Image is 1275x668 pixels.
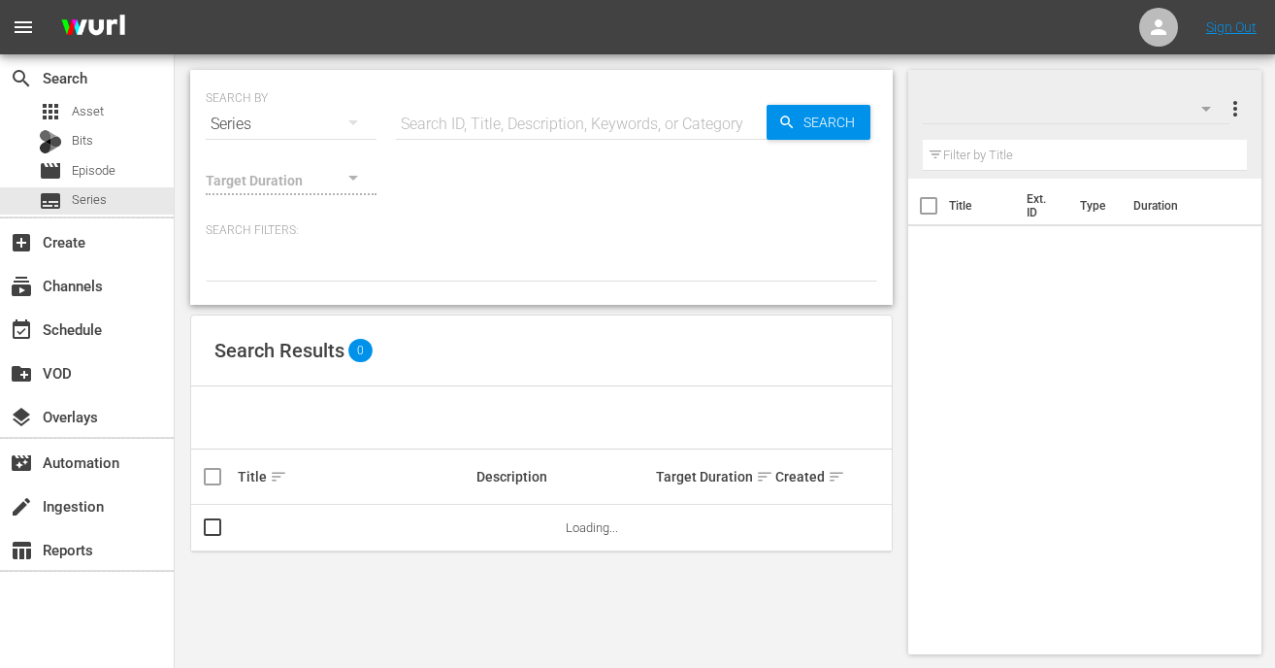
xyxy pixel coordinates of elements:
[1068,179,1122,233] th: Type
[214,339,344,362] span: Search Results
[767,105,870,140] button: Search
[1224,97,1247,120] span: more_vert
[796,105,870,140] span: Search
[39,189,62,213] span: Series
[828,468,845,485] span: sort
[12,16,35,39] span: menu
[566,520,618,535] span: Loading...
[10,362,33,385] span: VOD
[775,465,830,488] div: Created
[72,102,104,121] span: Asset
[949,179,1015,233] th: Title
[10,451,33,475] span: Automation
[1224,85,1247,132] button: more_vert
[10,318,33,342] span: Schedule
[656,465,769,488] div: Target Duration
[1015,179,1069,233] th: Ext. ID
[72,131,93,150] span: Bits
[10,539,33,562] span: Reports
[756,468,773,485] span: sort
[1122,179,1238,233] th: Duration
[72,161,115,181] span: Episode
[10,495,33,518] span: Ingestion
[10,406,33,429] span: Overlays
[348,339,373,362] span: 0
[39,159,62,183] span: Episode
[206,97,376,151] div: Series
[39,100,62,123] span: Asset
[1206,19,1257,35] a: Sign Out
[238,465,471,488] div: Title
[476,469,650,484] div: Description
[72,190,107,210] span: Series
[47,5,140,50] img: ans4CAIJ8jUAAAAAAAAAAAAAAAAAAAAAAAAgQb4GAAAAAAAAAAAAAAAAAAAAAAAAJMjXAAAAAAAAAAAAAAAAAAAAAAAAgAT5G...
[10,231,33,254] span: Create
[39,130,62,153] div: Bits
[10,67,33,90] span: Search
[206,222,877,239] p: Search Filters:
[270,468,287,485] span: sort
[10,275,33,298] span: Channels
